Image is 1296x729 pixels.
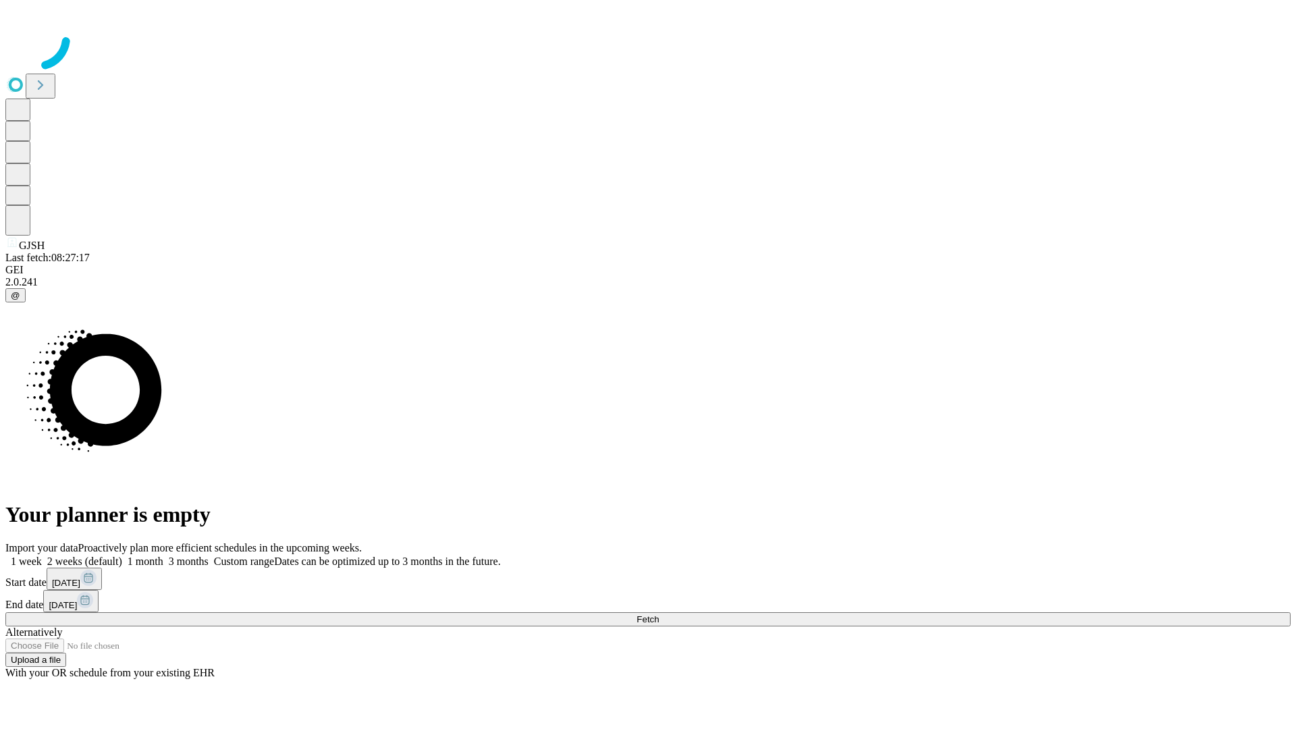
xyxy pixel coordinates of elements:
[5,502,1291,527] h1: Your planner is empty
[128,556,163,567] span: 1 month
[5,252,90,263] span: Last fetch: 08:27:17
[5,542,78,553] span: Import your data
[52,578,80,588] span: [DATE]
[274,556,500,567] span: Dates can be optimized up to 3 months in the future.
[214,556,274,567] span: Custom range
[5,288,26,302] button: @
[43,590,99,612] button: [DATE]
[637,614,659,624] span: Fetch
[169,556,209,567] span: 3 months
[78,542,362,553] span: Proactively plan more efficient schedules in the upcoming weeks.
[5,264,1291,276] div: GEI
[47,556,122,567] span: 2 weeks (default)
[11,290,20,300] span: @
[19,240,45,251] span: GJSH
[5,653,66,667] button: Upload a file
[47,568,102,590] button: [DATE]
[5,568,1291,590] div: Start date
[5,276,1291,288] div: 2.0.241
[49,600,77,610] span: [DATE]
[5,626,62,638] span: Alternatively
[11,556,42,567] span: 1 week
[5,590,1291,612] div: End date
[5,612,1291,626] button: Fetch
[5,667,215,678] span: With your OR schedule from your existing EHR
